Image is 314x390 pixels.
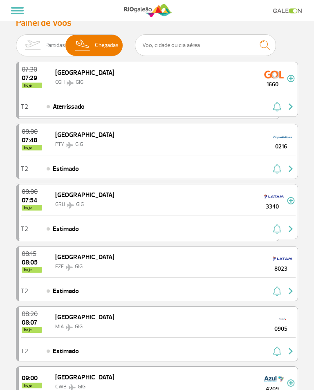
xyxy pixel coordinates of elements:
img: Azul Linhas Aéreas [264,372,284,386]
span: 2025-08-28 08:00:00 [22,128,42,135]
span: GRU [55,201,65,208]
span: GIG [75,141,83,148]
span: 3340 [258,202,287,211]
span: 2025-08-28 08:00:00 [22,188,42,195]
img: seta-direita-painel-voo.svg [286,102,296,112]
img: sino-painel-voo.svg [273,224,281,234]
span: Aterrissado [53,102,85,112]
span: T2 [21,226,28,232]
img: sino-painel-voo.svg [273,164,281,174]
span: T2 [21,348,28,354]
img: GOL Transportes Aereos [264,68,284,81]
span: [GEOGRAPHIC_DATA] [55,373,114,381]
span: Partidas [45,35,65,56]
img: seta-direita-painel-voo.svg [286,346,296,356]
span: hoje [22,145,42,150]
img: sino-painel-voo.svg [273,286,281,296]
span: [GEOGRAPHIC_DATA] [55,131,114,139]
span: 2025-08-28 08:07:00 [22,319,42,326]
img: slider-desembarque [71,35,95,56]
span: GIG [75,323,83,330]
span: 2025-08-28 09:00:00 [22,375,42,381]
span: 2025-08-28 07:30:00 [22,66,42,73]
span: T2 [21,288,28,294]
h3: Painel de Voos [16,18,298,28]
input: Voo, cidade ou cia aérea [135,34,276,56]
span: GIG [76,201,84,208]
img: mais-info-painel-voo.svg [287,379,295,387]
span: 0905 [266,325,296,333]
span: 2025-08-28 07:48:00 [22,137,42,143]
span: hoje [22,383,42,388]
span: MIA [55,323,64,330]
img: American Airlines [273,312,292,325]
img: sino-painel-voo.svg [273,346,281,356]
span: 2025-08-28 07:54:00 [22,197,42,204]
span: 2025-08-28 08:15:00 [22,251,42,257]
img: sino-painel-voo.svg [273,102,281,112]
img: mais-info-painel-voo.svg [287,197,295,204]
span: T2 [21,166,28,172]
span: Estimado [53,164,79,174]
span: 8023 [266,264,296,273]
img: mais-info-painel-voo.svg [287,75,295,82]
span: 1660 [258,80,287,89]
span: GIG [78,383,85,390]
span: GIG [76,79,83,85]
span: [GEOGRAPHIC_DATA] [55,191,114,199]
img: seta-direita-painel-voo.svg [286,224,296,234]
span: [GEOGRAPHIC_DATA] [55,253,114,261]
img: TAM LINHAS AEREAS [273,252,292,265]
img: COPA Airlines [273,130,292,143]
span: hoje [22,267,42,273]
span: EZE [55,263,64,270]
span: CWB [55,383,67,390]
span: [GEOGRAPHIC_DATA] [55,313,114,321]
span: [GEOGRAPHIC_DATA] [55,69,114,77]
span: 2025-08-28 07:29:36 [22,75,42,81]
img: slider-embarque [20,35,45,56]
span: 2025-08-28 08:05:00 [22,259,42,266]
span: hoje [22,205,42,211]
span: PTY [55,141,64,148]
span: 0216 [266,142,296,151]
span: 2025-08-28 08:20:00 [22,311,42,317]
span: hoje [22,327,42,333]
span: Estimado [53,224,79,234]
span: hoje [22,83,42,88]
img: TAM LINHAS AEREAS [264,190,284,203]
img: seta-direita-painel-voo.svg [286,164,296,174]
span: Estimado [53,286,79,296]
img: seta-direita-painel-voo.svg [286,286,296,296]
span: GIG [75,263,83,270]
span: Chegadas [95,35,119,56]
span: T2 [21,104,28,110]
span: CGH [55,79,65,85]
span: Estimado [53,346,79,356]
